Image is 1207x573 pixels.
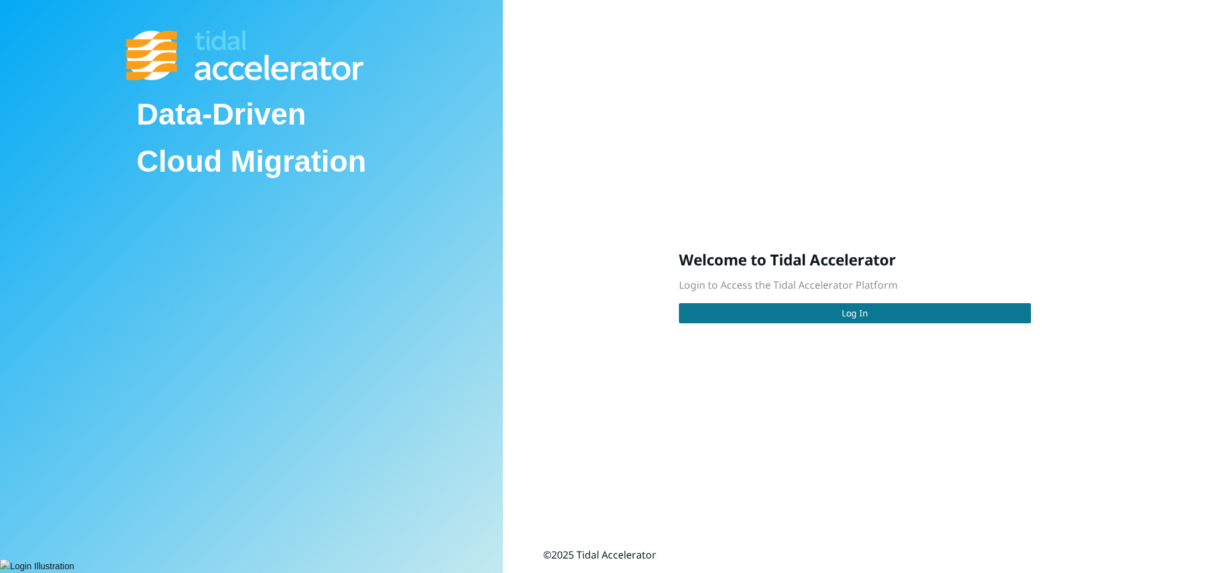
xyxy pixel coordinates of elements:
[126,81,376,196] div: Data-Driven Cloud Migration
[842,306,868,320] span: Log In
[126,30,363,81] img: Tidal Accelerator Logo
[543,547,656,563] div: © 2025 Tidal Accelerator
[679,250,1031,270] h3: Welcome to Tidal Accelerator
[679,303,1031,323] button: Log In
[679,278,898,292] span: Login to Access the Tidal Accelerator Platform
